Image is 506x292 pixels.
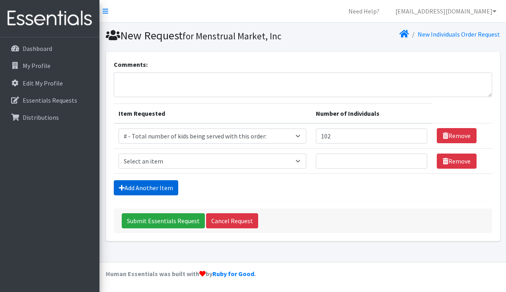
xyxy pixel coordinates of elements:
[437,128,477,143] a: Remove
[3,92,96,108] a: Essentials Requests
[23,79,63,87] p: Edit My Profile
[106,29,300,43] h1: New Request
[114,180,178,195] a: Add Another Item
[389,3,503,19] a: [EMAIL_ADDRESS][DOMAIN_NAME]
[23,113,59,121] p: Distributions
[114,60,148,69] label: Comments:
[342,3,386,19] a: Need Help?
[212,270,254,278] a: Ruby for Good
[3,75,96,91] a: Edit My Profile
[3,109,96,125] a: Distributions
[23,96,77,104] p: Essentials Requests
[23,45,52,53] p: Dashboard
[418,30,500,38] a: New Individuals Order Request
[106,270,256,278] strong: Human Essentials was built with by .
[3,58,96,74] a: My Profile
[23,62,51,70] p: My Profile
[122,213,205,228] input: Submit Essentials Request
[311,103,432,123] th: Number of Individuals
[3,41,96,56] a: Dashboard
[114,103,311,123] th: Item Requested
[3,5,96,32] img: HumanEssentials
[206,213,258,228] a: Cancel Request
[437,154,477,169] a: Remove
[183,30,281,42] small: for Menstrual Market, Inc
